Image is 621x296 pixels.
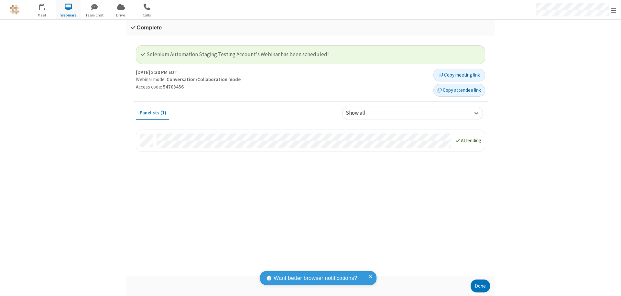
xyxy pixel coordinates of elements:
span: Attending [461,137,481,143]
strong: Conversation/Collaboration mode [167,76,241,82]
span: Selenium Automation Staging Testing Account's Webinar has been scheduled! [141,51,329,58]
h3: Complete [131,25,490,31]
p: Webinar mode: [136,76,429,83]
strong: 54703456 [163,84,184,90]
span: Meet [30,12,54,18]
span: Drive [109,12,133,18]
span: Calls [135,12,159,18]
button: Copy meeting link [433,69,485,82]
div: 6 [44,4,48,8]
button: Done [471,280,490,292]
span: Team Chat [82,12,107,18]
button: Copy attendee link [433,84,485,97]
span: Webinars [56,12,81,18]
button: Panelists (1) [136,107,170,119]
img: QA Selenium DO NOT DELETE OR CHANGE [10,5,19,15]
p: Access code: [136,83,429,91]
span: Want better browser notifications? [274,274,357,282]
strong: [DATE] 8:30 PM EDT [136,69,177,76]
div: Show all [346,109,376,118]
